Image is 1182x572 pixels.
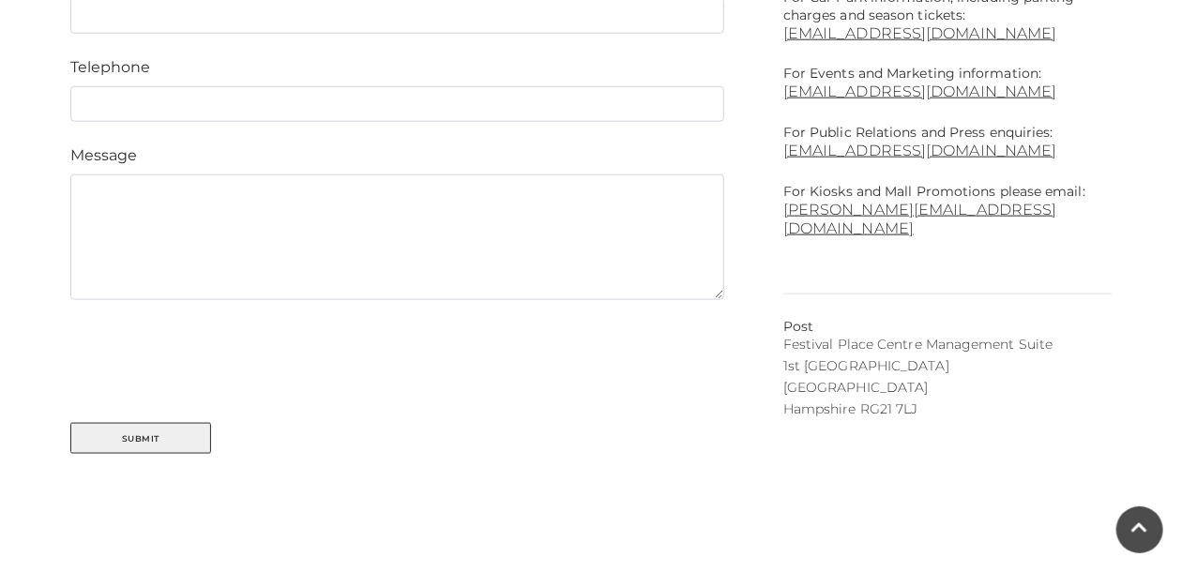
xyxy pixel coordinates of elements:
p: Post [783,318,1112,336]
a: [PERSON_NAME][EMAIL_ADDRESS][DOMAIN_NAME] [783,201,1057,237]
label: Message [70,144,137,167]
label: Telephone [70,56,150,79]
p: 1st [GEOGRAPHIC_DATA] [783,357,1112,375]
p: [GEOGRAPHIC_DATA] [783,379,1112,397]
p: For Public Relations and Press enquiries: [783,124,1112,160]
p: For Kiosks and Mall Promotions please email: [783,183,1112,238]
a: [EMAIL_ADDRESS][DOMAIN_NAME] [783,83,1057,100]
p: Hampshire RG21 7LJ [783,400,1112,418]
iframe: Widget containing checkbox for hCaptcha security challenge [70,323,354,394]
button: Submit [70,423,211,454]
p: Festival Place Centre Management Suite [783,336,1112,354]
a: [EMAIL_ADDRESS][DOMAIN_NAME] [783,24,1112,42]
a: [EMAIL_ADDRESS][DOMAIN_NAME] [783,142,1057,159]
p: For Events and Marketing information: [783,65,1112,101]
